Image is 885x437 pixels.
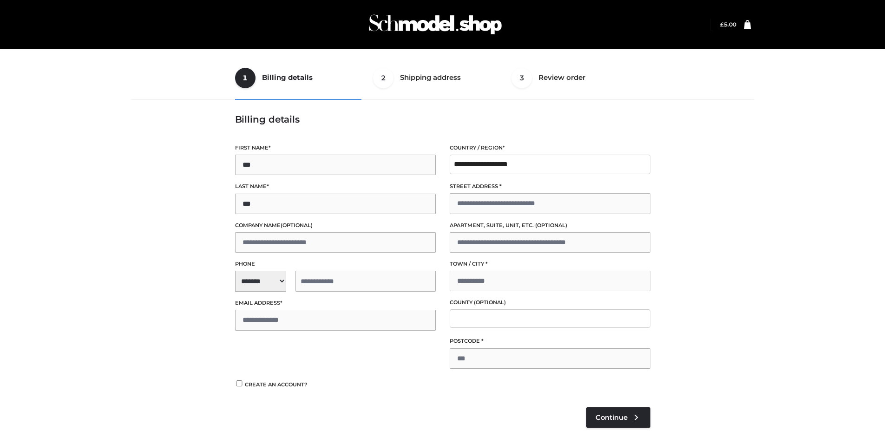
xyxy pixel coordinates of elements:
[535,222,567,228] span: (optional)
[235,380,243,386] input: Create an account?
[450,143,650,152] label: Country / Region
[450,337,650,346] label: Postcode
[235,143,436,152] label: First name
[720,21,736,28] a: £5.00
[586,407,650,428] a: Continue
[235,114,650,125] h3: Billing details
[450,182,650,191] label: Street address
[720,21,724,28] span: £
[366,6,505,43] img: Schmodel Admin 964
[235,299,436,307] label: Email address
[720,21,736,28] bdi: 5.00
[596,413,628,422] span: Continue
[450,260,650,268] label: Town / City
[235,221,436,230] label: Company name
[235,182,436,191] label: Last name
[450,298,650,307] label: County
[450,221,650,230] label: Apartment, suite, unit, etc.
[235,260,436,268] label: Phone
[474,299,506,306] span: (optional)
[245,381,308,388] span: Create an account?
[281,222,313,228] span: (optional)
